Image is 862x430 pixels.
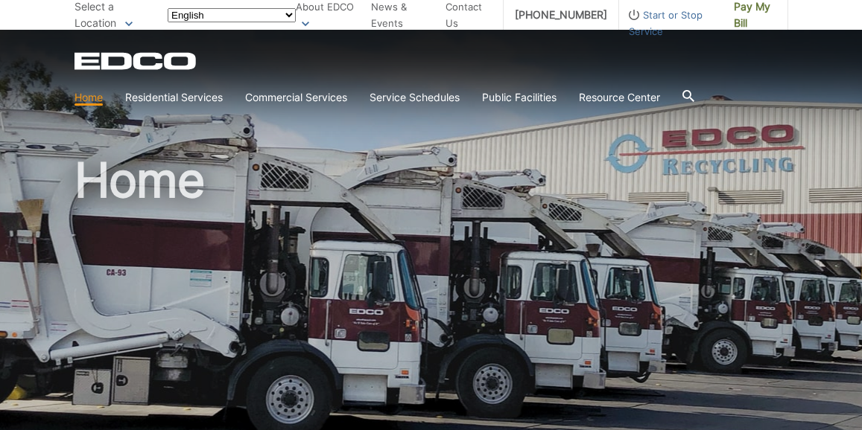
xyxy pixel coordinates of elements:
[168,8,296,22] select: Select a language
[579,89,660,106] a: Resource Center
[482,89,557,106] a: Public Facilities
[370,89,460,106] a: Service Schedules
[75,89,103,106] a: Home
[125,89,223,106] a: Residential Services
[245,89,347,106] a: Commercial Services
[75,52,198,70] a: EDCD logo. Return to the homepage.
